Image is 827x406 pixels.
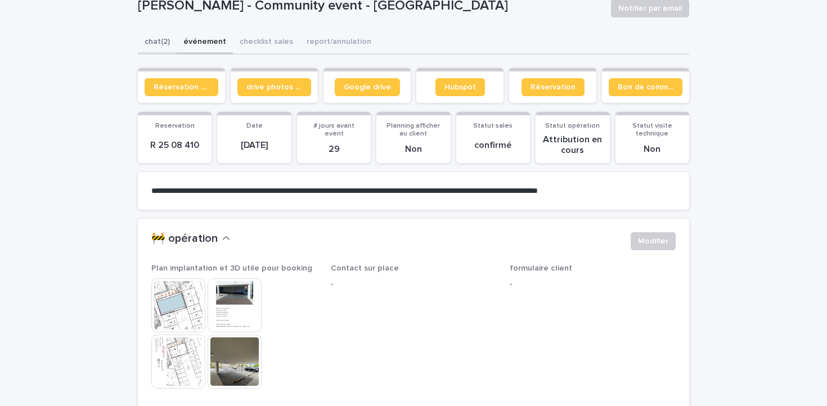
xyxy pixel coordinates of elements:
span: Statut opération [545,123,600,129]
a: Réservation [522,78,585,96]
p: confirmé [463,140,523,151]
span: Statut sales [473,123,513,129]
button: Modifier [631,232,676,250]
button: 🚧 opération [151,232,230,246]
span: Réservation [531,83,576,91]
button: report/annulation [300,31,378,55]
span: Contact sur place [331,264,399,272]
span: Notifier par email [618,3,682,14]
span: Réservation client [154,83,209,91]
a: Bon de commande [609,78,682,96]
button: événement [177,31,233,55]
p: Non [383,144,443,155]
a: Réservation client [145,78,218,96]
span: drive photos coordinateur [246,83,302,91]
p: - [510,278,676,290]
span: # jours avant event [313,123,354,137]
a: Hubspot [435,78,485,96]
a: Google drive [335,78,400,96]
span: Google drive [344,83,391,91]
p: [DATE] [224,140,284,151]
span: Hubspot [444,83,476,91]
span: Modifier [638,236,668,247]
p: R 25 08 410 [145,140,205,151]
h2: 🚧 opération [151,232,218,246]
span: formulaire client [510,264,572,272]
button: checklist sales [233,31,300,55]
p: - [331,278,497,290]
p: Attribution en cours [542,134,603,156]
p: Non [622,144,682,155]
p: 29 [304,144,364,155]
span: Date [246,123,263,129]
span: Plan implantation et 3D utile pour booking [151,264,312,272]
span: Bon de commande [618,83,673,91]
button: chat (2) [138,31,177,55]
span: Planning afficher au client [386,123,440,137]
span: Statut visite technique [632,123,672,137]
span: Reservation [155,123,195,129]
a: drive photos coordinateur [237,78,311,96]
